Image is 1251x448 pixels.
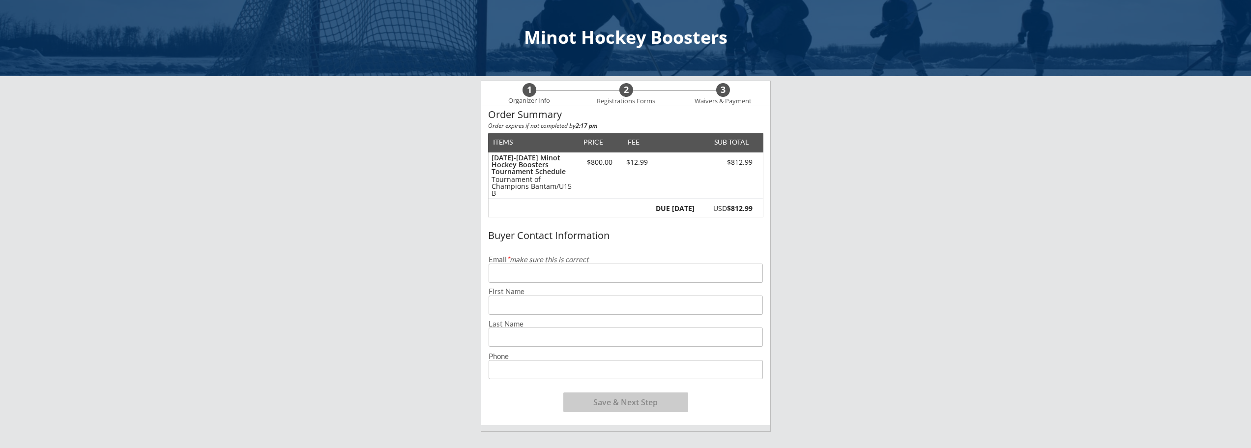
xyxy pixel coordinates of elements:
[576,121,597,130] strong: 2:17 pm
[488,109,763,120] div: Order Summary
[493,139,528,146] div: ITEMS
[489,353,763,360] div: Phone
[579,139,608,146] div: PRICE
[489,256,763,263] div: Email
[523,85,536,95] div: 1
[619,85,633,95] div: 2
[700,205,753,212] div: USD
[488,230,763,241] div: Buyer Contact Information
[492,154,575,175] div: [DATE]-[DATE] Minot Hockey Boosters Tournament Schedule
[492,176,575,197] div: Tournament of Champions Bantam/U15 B
[563,392,688,412] button: Save & Next Step
[621,139,646,146] div: FEE
[489,320,763,328] div: Last Name
[621,159,654,166] div: $12.99
[654,205,695,212] div: DUE [DATE]
[727,204,753,213] strong: $812.99
[689,97,757,105] div: Waivers & Payment
[502,97,556,105] div: Organizer Info
[710,139,749,146] div: SUB TOTAL
[10,29,1241,46] div: Minot Hockey Boosters
[579,159,621,166] div: $800.00
[489,288,763,295] div: First Name
[716,85,730,95] div: 3
[507,255,589,264] em: make sure this is correct
[592,97,660,105] div: Registrations Forms
[488,123,763,129] div: Order expires if not completed by
[697,159,753,166] div: $812.99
